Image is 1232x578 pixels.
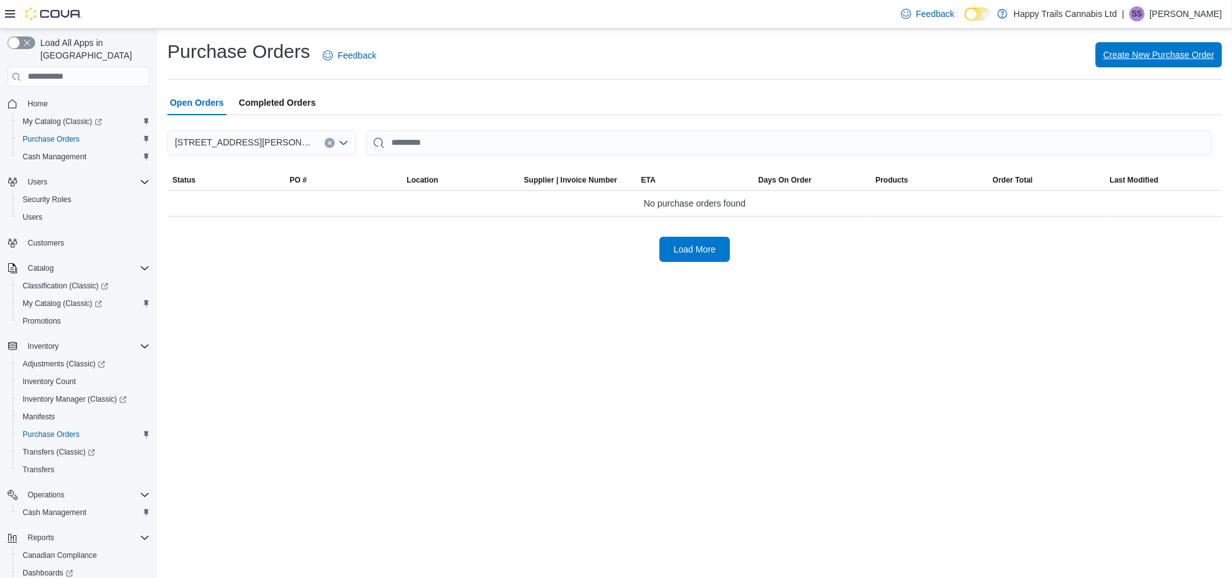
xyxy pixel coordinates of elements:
span: Classification (Classic) [18,278,150,293]
p: [PERSON_NAME] [1150,6,1222,21]
span: My Catalog (Classic) [18,296,150,311]
span: ETA [641,175,656,185]
button: Promotions [13,312,155,330]
div: Location [406,175,438,185]
span: Products [875,175,908,185]
span: Promotions [23,316,61,326]
span: Feedback [338,49,376,62]
button: Operations [23,487,70,502]
button: PO # [284,170,401,190]
span: Cash Management [23,152,86,162]
span: My Catalog (Classic) [23,298,102,309]
span: Adjustments (Classic) [23,359,105,369]
span: Completed Orders [239,90,316,115]
span: Status [172,175,196,185]
a: My Catalog (Classic) [18,114,107,129]
span: Adjustments (Classic) [18,356,150,371]
span: Purchase Orders [23,429,80,439]
span: Security Roles [23,195,71,205]
button: Days On Order [753,170,870,190]
button: Reports [3,529,155,547]
a: My Catalog (Classic) [13,295,155,312]
span: Purchase Orders [18,427,150,442]
span: Purchase Orders [23,134,80,144]
button: Transfers [13,461,155,479]
button: Manifests [13,408,155,426]
a: Manifests [18,409,60,424]
a: Feedback [318,43,381,68]
a: Inventory Manager (Classic) [18,392,132,407]
button: Home [3,94,155,113]
button: Last Modified [1105,170,1222,190]
button: Location [401,170,518,190]
span: Cash Management [18,149,150,164]
button: ETA [636,170,753,190]
button: Supplier | Invoice Number [519,170,636,190]
button: Cash Management [13,148,155,166]
button: Users [3,173,155,191]
span: Security Roles [18,192,150,207]
img: Cova [25,8,82,20]
span: Catalog [28,263,53,273]
button: Catalog [23,261,59,276]
a: Classification (Classic) [18,278,113,293]
span: My Catalog (Classic) [23,116,102,127]
span: Catalog [23,261,150,276]
span: Cash Management [18,505,150,520]
a: My Catalog (Classic) [18,296,107,311]
a: Adjustments (Classic) [18,356,110,371]
span: Classification (Classic) [23,281,108,291]
span: Manifests [23,412,55,422]
div: Sandy Sierra [1129,6,1145,21]
a: Inventory Count [18,374,81,389]
span: Users [28,177,47,187]
a: Classification (Classic) [13,277,155,295]
span: Promotions [18,314,150,329]
button: Purchase Orders [13,130,155,148]
span: Inventory Count [23,377,76,387]
button: Users [23,174,52,190]
a: Home [23,96,53,111]
button: Load More [659,237,730,262]
button: Products [870,170,987,190]
span: Cash Management [23,507,86,518]
span: Order Total [993,175,1033,185]
span: Customers [23,235,150,251]
span: Home [23,96,150,111]
a: My Catalog (Classic) [13,113,155,130]
button: Catalog [3,259,155,277]
a: Canadian Compliance [18,548,102,563]
a: Transfers (Classic) [13,443,155,461]
button: Status [167,170,284,190]
span: Create New Purchase Order [1103,48,1214,61]
span: Users [23,174,150,190]
span: Feedback [916,8,955,20]
a: Cash Management [18,505,91,520]
a: Purchase Orders [18,427,85,442]
a: Promotions [18,314,66,329]
span: Inventory [23,339,150,354]
a: Customers [23,235,69,251]
a: Users [18,210,47,225]
a: Security Roles [18,192,76,207]
span: Canadian Compliance [18,548,150,563]
span: Operations [28,490,65,500]
span: Inventory Count [18,374,150,389]
span: Users [23,212,42,222]
h1: Purchase Orders [167,39,310,64]
button: Security Roles [13,191,155,208]
button: Inventory [3,337,155,355]
a: Purchase Orders [18,132,85,147]
span: My Catalog (Classic) [18,114,150,129]
input: This is a search bar. After typing your query, hit enter to filter the results lower in the page. [366,130,1212,156]
span: Dashboards [23,568,73,578]
span: Home [28,99,48,109]
button: Cash Management [13,504,155,521]
span: No purchase orders found [644,196,746,211]
span: Operations [23,487,150,502]
a: Transfers (Classic) [18,445,100,460]
span: Customers [28,238,64,248]
button: Users [13,208,155,226]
